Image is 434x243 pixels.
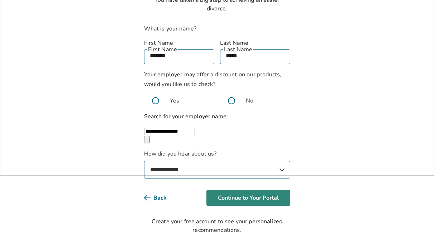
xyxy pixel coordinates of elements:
span: Your employer may offer a discount on our products, would you like us to check? [144,71,282,88]
button: Clear [144,136,150,143]
select: How did you hear about us? [144,161,290,178]
label: What is your name? [144,25,197,33]
label: First Name [144,39,214,47]
label: Search for your employer name: [144,113,228,120]
label: Last Name [220,39,290,47]
span: Yes [170,96,179,105]
button: Back [144,190,178,206]
div: Create your free account to see your personalized recommendations. [144,217,290,234]
label: How did you hear about us? [144,149,290,178]
button: Continue to Your Portal [206,190,290,206]
iframe: Chat Widget [398,209,434,243]
span: No [246,96,253,105]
